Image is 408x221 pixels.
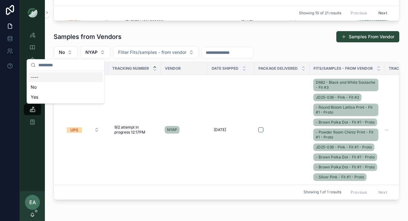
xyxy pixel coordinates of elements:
[167,127,177,132] span: NYAP
[85,49,98,55] span: NYAP
[316,165,375,170] span: - Brown Polka Dot - Fit #1 - Proto
[313,78,381,182] a: D682 - Black and White Soutache - Fit #3JD25-036 - Pink - Fit #2- Round Bloom Lattice Print - Fit...
[313,163,377,171] a: - Brown Polka Dot - Fit #1 - Proto
[258,66,298,71] span: Package Delivered
[313,104,378,116] a: - Round Bloom Lattice Print - Fit #1 - Proto
[313,153,377,161] a: - Brown Polka Dot - Fit #1 - Proto
[114,125,155,135] span: 9/2 attempt in progress 12:17PM
[112,122,157,137] a: 9/2 attempt in progress 12:17PM
[316,175,364,180] span: - Silver Pink - Fit #1 - Proto
[313,94,362,101] a: JD25-036 - Pink - Fit #2
[20,25,45,136] div: scrollable content
[118,49,186,55] span: Filter Fits/samples - from vendor
[62,124,104,135] button: Select Button
[316,80,376,90] span: D682 - Black and White Soutache - Fit #3
[27,7,37,17] img: App logo
[165,125,204,135] a: NYAP
[70,127,78,133] div: UPS
[316,95,359,100] span: JD25-036 - Pink - Fit #2
[316,155,375,160] span: - Brown Polka Dot - Fit #1 - Proto
[28,72,103,82] div: ----
[316,130,376,140] span: - Powder Room Chintz Print - Fit #1 - Proto
[316,105,376,115] span: - Round Bloom Lattice Print - Fit #1 - Proto
[29,199,36,206] span: EA
[313,173,367,181] a: - Silver Pink - Fit #1 - Proto
[313,129,378,141] a: - Powder Room Chintz Print - Fit #1 - Proto
[165,126,180,134] a: NYAP
[54,32,122,41] h1: Samples from Vendors
[59,49,65,55] span: No
[314,66,373,71] span: Fits/samples - from vendor
[112,66,149,71] span: Tracking Number
[54,46,78,58] button: Select Button
[28,92,103,102] div: Yes
[385,127,389,132] span: --
[212,66,238,71] span: Date Shipped
[214,127,226,132] span: [DATE]
[80,46,110,58] button: Select Button
[299,11,341,16] span: Showing 10 of 21 results
[374,8,391,18] button: Next
[316,120,375,125] span: - Brown Polka Dot - Fit #1 - Proto
[27,71,104,103] div: Suggestions
[313,119,377,126] a: - Brown Polka Dot - Fit #1 - Proto
[313,79,378,91] a: D682 - Black and White Soutache - Fit #3
[211,125,251,135] a: [DATE]
[316,145,372,150] span: JD25-036 - Pink - Fit #1 - Proto
[28,82,103,92] div: No
[113,46,199,58] button: Select Button
[61,124,104,136] a: Select Button
[336,31,399,42] button: Samples From Vendor
[165,66,181,71] span: Vendor
[313,143,374,151] a: JD25-036 - Pink - Fit #1 - Proto
[304,190,341,195] span: Showing 1 of 1 results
